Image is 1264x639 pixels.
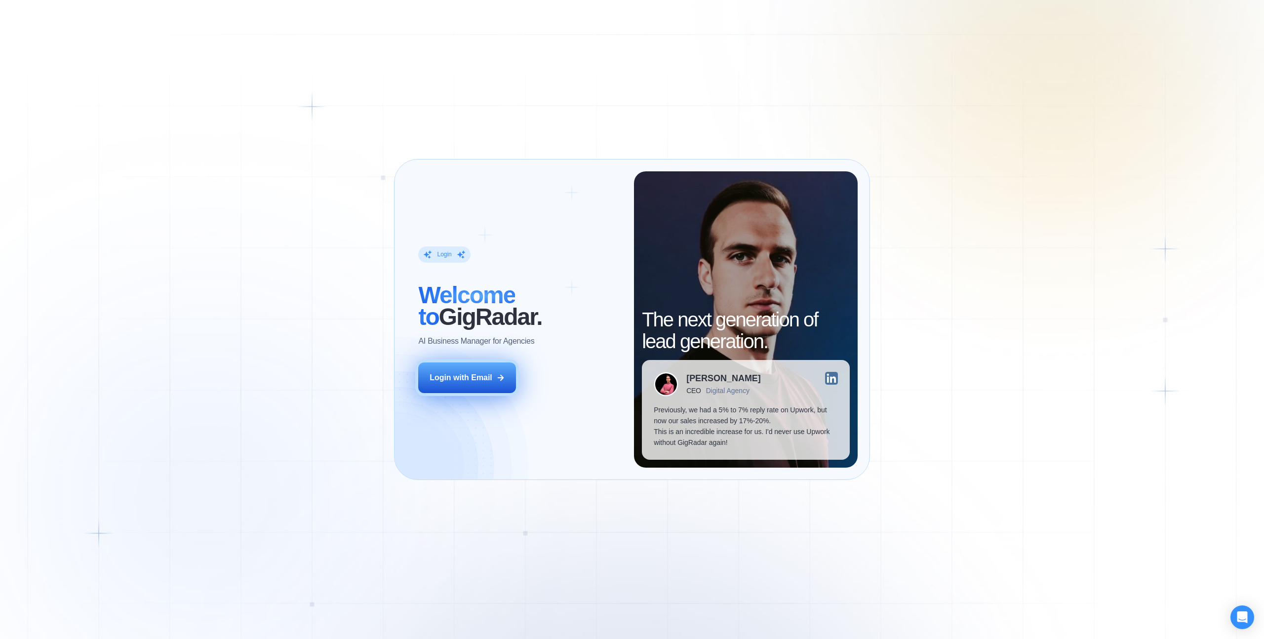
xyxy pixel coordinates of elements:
h2: The next generation of lead generation. [642,309,849,352]
h2: ‍ GigRadar. [418,284,622,328]
p: Previously, we had a 5% to 7% reply rate on Upwork, but now our sales increased by 17%-20%. This ... [654,404,837,448]
p: AI Business Manager for Agencies [418,336,534,347]
button: Login with Email [418,362,516,393]
div: Digital Agency [706,387,750,395]
span: Welcome to [418,282,515,330]
div: Login [437,250,451,258]
div: CEO [686,387,701,395]
div: Open Intercom Messenger [1230,605,1254,629]
div: Login with Email [430,372,492,383]
div: [PERSON_NAME] [686,374,761,383]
